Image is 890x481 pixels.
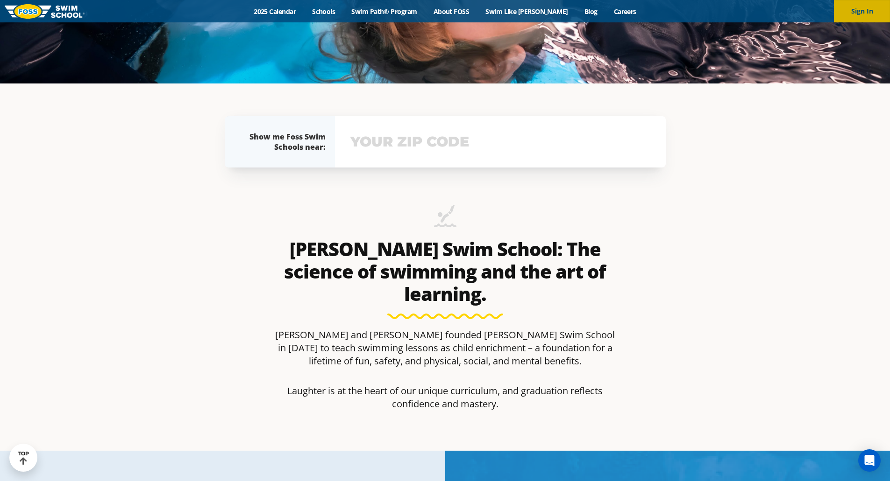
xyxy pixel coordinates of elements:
img: FOSS Swim School Logo [5,4,85,19]
img: icon-swimming-diving-2.png [434,205,456,233]
input: YOUR ZIP CODE [348,128,653,155]
a: About FOSS [425,7,477,16]
a: Swim Path® Program [343,7,425,16]
div: Open Intercom Messenger [858,449,881,472]
a: Careers [605,7,644,16]
p: [PERSON_NAME] and [PERSON_NAME] founded [PERSON_NAME] Swim School in [DATE] to teach swimming les... [271,328,619,368]
h2: [PERSON_NAME] Swim School: The science of swimming and the art of learning. [271,238,619,305]
p: Laughter is at the heart of our unique curriculum, and graduation reflects confidence and mastery. [271,384,619,411]
a: 2025 Calendar [246,7,304,16]
a: Schools [304,7,343,16]
a: Swim Like [PERSON_NAME] [477,7,577,16]
a: Blog [576,7,605,16]
div: Show me Foss Swim Schools near: [243,132,326,152]
div: TOP [18,451,29,465]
